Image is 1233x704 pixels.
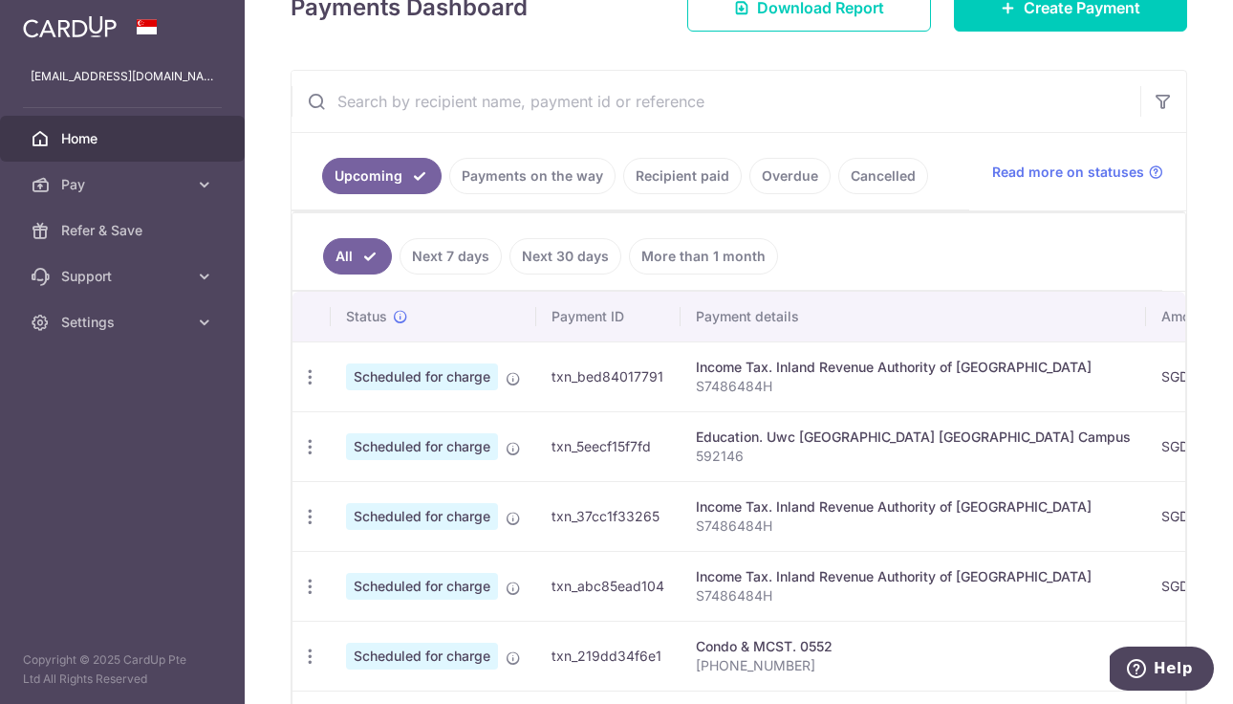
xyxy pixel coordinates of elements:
[749,158,831,194] a: Overdue
[509,238,621,275] a: Next 30 days
[696,567,1131,586] div: Income Tax. Inland Revenue Authority of [GEOGRAPHIC_DATA]
[696,517,1131,536] p: S7486484H
[536,551,681,621] td: txn_abc85ead104
[61,267,187,286] span: Support
[536,621,681,691] td: txn_219dd34f6e1
[61,313,187,332] span: Settings
[61,129,187,148] span: Home
[346,433,498,460] span: Scheduled for charge
[536,481,681,551] td: txn_37cc1f33265
[696,358,1131,377] div: Income Tax. Inland Revenue Authority of [GEOGRAPHIC_DATA]
[346,643,498,670] span: Scheduled for charge
[61,221,187,240] span: Refer & Save
[992,163,1163,182] a: Read more on statuses
[838,158,928,194] a: Cancelled
[322,158,442,194] a: Upcoming
[696,656,1131,675] p: [PHONE_NUMBER]
[696,428,1131,447] div: Education. Uwc [GEOGRAPHIC_DATA] [GEOGRAPHIC_DATA] Campus
[696,497,1131,517] div: Income Tax. Inland Revenue Authority of [GEOGRAPHIC_DATA]
[292,71,1140,132] input: Search by recipient name, payment id or reference
[61,175,187,194] span: Pay
[623,158,742,194] a: Recipient paid
[536,341,681,411] td: txn_bed84017791
[400,238,502,275] a: Next 7 days
[696,586,1131,605] p: S7486484H
[346,363,498,390] span: Scheduled for charge
[992,163,1144,182] span: Read more on statuses
[31,67,214,86] p: [EMAIL_ADDRESS][DOMAIN_NAME]
[346,503,498,530] span: Scheduled for charge
[696,377,1131,396] p: S7486484H
[629,238,778,275] a: More than 1 month
[346,307,387,326] span: Status
[346,573,498,600] span: Scheduled for charge
[696,447,1131,466] p: 592146
[1110,647,1214,694] iframe: Opens a widget where you can find more information
[536,411,681,481] td: txn_5eecf15f7fd
[23,15,117,38] img: CardUp
[536,292,681,341] th: Payment ID
[449,158,616,194] a: Payments on the way
[696,637,1131,656] div: Condo & MCST. 0552
[1161,307,1210,326] span: Amount
[681,292,1146,341] th: Payment details
[323,238,392,275] a: All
